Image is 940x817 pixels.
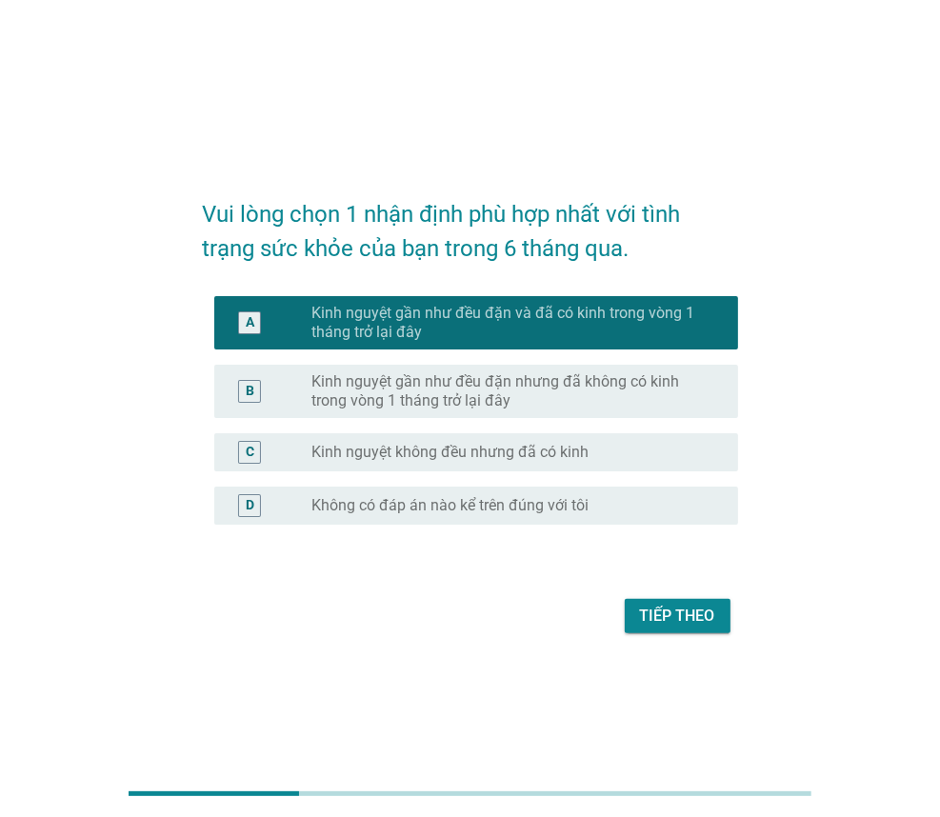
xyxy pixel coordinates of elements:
div: D [246,496,254,516]
label: Kinh nguyệt gần như đều đặn nhưng đã không có kinh trong vòng 1 tháng trở lại đây [311,372,708,410]
div: C [246,443,254,463]
div: B [246,382,254,402]
h2: Vui lòng chọn 1 nhận định phù hợp nhất với tình trạng sức khỏe của bạn trong 6 tháng qua. [203,178,738,266]
div: Tiếp theo [640,605,715,628]
label: Không có đáp án nào kể trên đúng với tôi [311,496,589,515]
label: Kinh nguyệt gần như đều đặn và đã có kinh trong vòng 1 tháng trở lại đây [311,304,708,342]
label: Kinh nguyệt không đều nhưng đã có kinh [311,443,589,462]
div: A [246,313,254,333]
button: Tiếp theo [625,599,730,633]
